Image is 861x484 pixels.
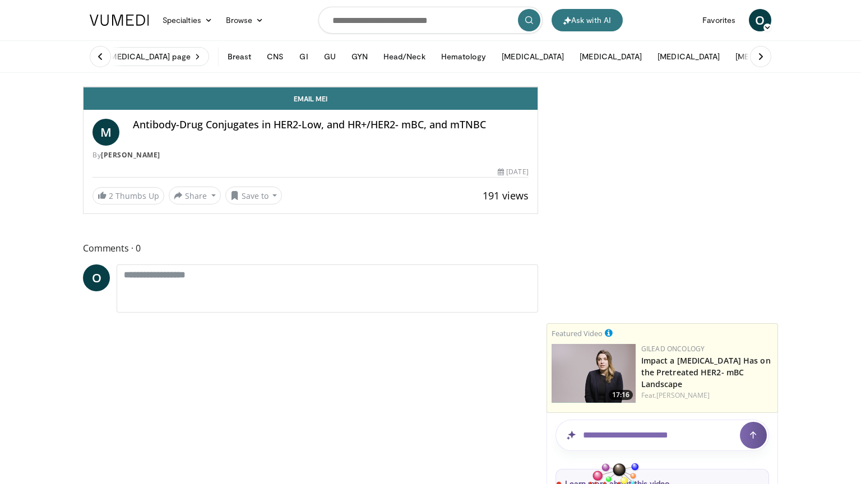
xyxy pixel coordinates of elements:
[377,45,432,68] button: Head/Neck
[317,45,342,68] button: GU
[552,328,603,338] small: Featured Video
[92,150,529,160] div: By
[221,45,258,68] button: Breast
[345,45,374,68] button: GYN
[83,241,538,255] span: Comments 0
[641,355,771,389] a: Impact a [MEDICAL_DATA] Has on the Pretreated HER2- mBC Landscape
[101,150,160,160] a: [PERSON_NAME]
[90,15,149,26] img: VuMedi Logo
[260,45,290,68] button: CNS
[556,420,769,451] input: Question for AI
[169,187,221,204] button: Share
[83,264,110,291] a: O
[609,390,633,400] span: 17:16
[293,45,314,68] button: GI
[749,9,771,31] a: O
[641,344,705,353] a: Gilead Oncology
[696,9,742,31] a: Favorites
[156,9,219,31] a: Specialties
[573,45,649,68] button: [MEDICAL_DATA]
[434,45,493,68] button: Hematology
[656,390,710,400] a: [PERSON_NAME]
[225,187,283,204] button: Save to
[552,9,623,31] button: Ask with AI
[483,189,529,202] span: 191 views
[92,119,119,146] a: M
[651,45,726,68] button: [MEDICAL_DATA]
[133,119,529,131] h4: Antibody-Drug Conjugates in HER2-Low, and HR+/HER2- mBC, and mTNBC
[318,7,543,34] input: Search topics, interventions
[109,190,113,201] span: 2
[219,9,271,31] a: Browse
[495,45,571,68] button: [MEDICAL_DATA]
[552,344,636,403] img: 37b1f331-dad8-42d1-a0d6-86d758bc13f3.png.150x105_q85_crop-smart_upscale.png
[84,87,538,110] a: Email Mei
[729,45,804,68] button: [MEDICAL_DATA]
[641,390,773,401] div: Feat.
[83,47,209,66] a: Visit [MEDICAL_DATA] page
[498,167,528,177] div: [DATE]
[552,344,636,403] a: 17:16
[92,187,164,204] a: 2 Thumbs Up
